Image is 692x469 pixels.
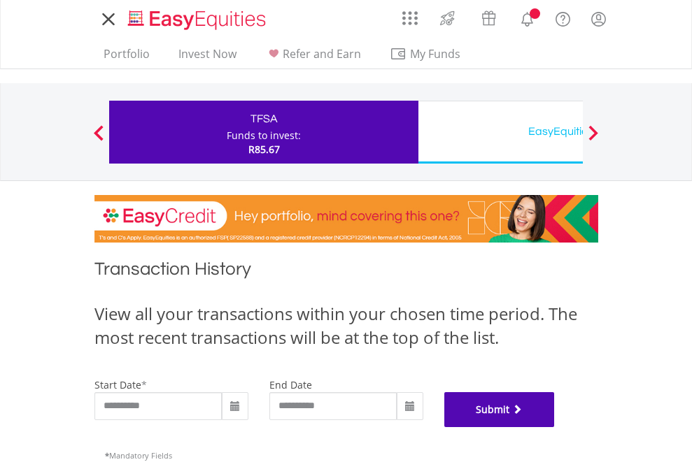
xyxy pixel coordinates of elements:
[545,3,581,31] a: FAQ's and Support
[393,3,427,26] a: AppsGrid
[94,195,598,243] img: EasyCredit Promotion Banner
[260,47,367,68] a: Refer and Earn
[105,450,172,461] span: Mandatory Fields
[436,7,459,29] img: thrive-v2.svg
[477,7,500,29] img: vouchers-v2.svg
[94,257,598,288] h1: Transaction History
[509,3,545,31] a: Notifications
[581,3,616,34] a: My Profile
[248,143,280,156] span: R85.67
[390,45,481,63] span: My Funds
[122,3,271,31] a: Home page
[444,392,555,427] button: Submit
[468,3,509,29] a: Vouchers
[283,46,361,62] span: Refer and Earn
[98,47,155,68] a: Portfolio
[94,378,141,391] label: start date
[402,10,418,26] img: grid-menu-icon.svg
[85,132,113,146] button: Previous
[173,47,242,68] a: Invest Now
[125,8,271,31] img: EasyEquities_Logo.png
[118,109,410,129] div: TFSA
[579,132,607,146] button: Next
[227,129,301,143] div: Funds to invest:
[94,302,598,350] div: View all your transactions within your chosen time period. The most recent transactions will be a...
[269,378,312,391] label: end date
